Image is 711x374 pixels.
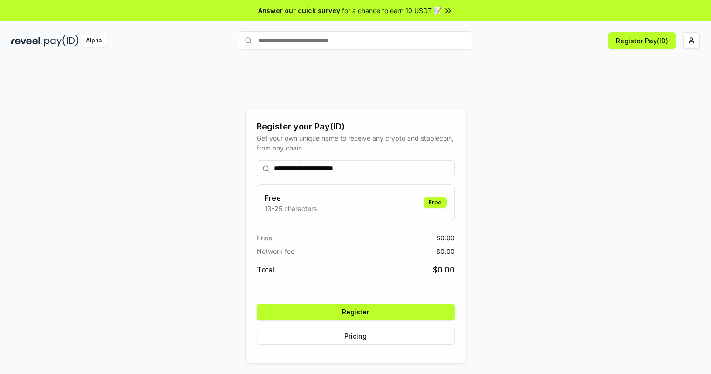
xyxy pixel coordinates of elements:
[433,264,455,275] span: $ 0.00
[257,304,455,320] button: Register
[436,233,455,243] span: $ 0.00
[436,246,455,256] span: $ 0.00
[258,6,340,15] span: Answer our quick survey
[265,192,317,204] h3: Free
[257,133,455,153] div: Get your own unique name to receive any crypto and stablecoin, from any chain
[11,35,42,47] img: reveel_dark
[342,6,442,15] span: for a chance to earn 10 USDT 📝
[257,328,455,345] button: Pricing
[81,35,107,47] div: Alpha
[424,197,447,208] div: Free
[257,246,294,256] span: Network fee
[265,204,317,213] p: 13-25 characters
[44,35,79,47] img: pay_id
[608,32,676,49] button: Register Pay(ID)
[257,233,272,243] span: Price
[257,120,455,133] div: Register your Pay(ID)
[257,264,274,275] span: Total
